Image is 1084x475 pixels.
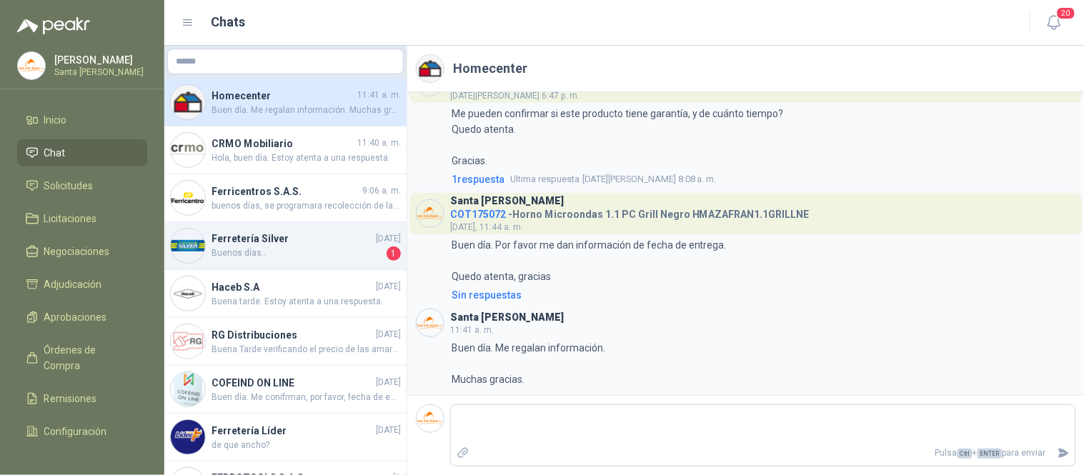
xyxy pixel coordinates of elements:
span: 11:41 a. m. [357,89,401,102]
img: Logo peakr [17,17,90,34]
span: Órdenes de Compra [44,342,134,374]
p: Buen día. Me regalan información. Muchas gracias. [452,340,607,387]
a: Company LogoHomecenter11:41 a. m.Buen día. Me regalan información. Muchas gracias. [164,79,407,126]
span: buenos días, se programara recolección de la unidad entregada, por favor alistar esta en su caja ... [212,199,401,213]
span: [DATE] [376,424,401,437]
span: 1 [387,246,401,261]
span: Inicio [44,112,67,128]
span: [DATE], 11:44 a. m. [450,222,523,232]
span: Negociaciones [44,244,110,259]
a: Negociaciones [17,238,147,265]
span: Licitaciones [44,211,97,226]
h2: Homecenter [453,59,527,79]
h3: Santa [PERSON_NAME] [450,314,564,321]
img: Company Logo [171,420,205,454]
span: Solicitudes [44,178,94,194]
p: [PERSON_NAME] [54,55,144,65]
button: Enviar [1052,441,1075,466]
span: ENTER [978,449,1003,459]
h4: Homecenter [212,88,354,104]
span: Buena Tarde verificando el precio de las amarras, se ofertaron por unidad y no por paquete el paq... [212,343,401,356]
a: Company LogoRG Distribuciones[DATE]Buena Tarde verificando el precio de las amarras, se ofertaron... [164,318,407,366]
img: Company Logo [171,324,205,359]
img: Company Logo [417,55,444,82]
a: Company LogoFerretería Líder[DATE]de que ancho? [164,414,407,461]
span: [DATE][PERSON_NAME] 8:08 a. m. [510,172,717,186]
span: [DATE] [376,232,401,246]
span: Buen día. Me regalan información. Muchas gracias. [212,104,401,117]
span: Hola, buen día. Estoy atenta a una respuesta [212,151,401,165]
a: Configuración [17,418,147,445]
a: Sin respuestas [449,287,1076,303]
a: Remisiones [17,385,147,412]
h4: Ferricentros S.A.S. [212,184,359,199]
a: Solicitudes [17,172,147,199]
span: [DATE] [376,376,401,389]
h1: Chats [212,12,246,32]
span: Adjudicación [44,276,102,292]
span: Buenos días.. [212,246,384,261]
span: 11:40 a. m. [357,136,401,150]
span: Buena tarde. Estoy atenta a una respuesta. [212,295,401,309]
span: 20 [1056,6,1076,20]
img: Company Logo [171,229,205,263]
span: Buen día. Me conifrman, por favor, fecha de entrega. Gracias [212,391,401,404]
span: Aprobaciones [44,309,107,325]
a: 1respuestaUltima respuesta[DATE][PERSON_NAME] 8:08 a. m. [449,171,1076,187]
span: Configuración [44,424,107,439]
a: Company LogoHaceb S.A[DATE]Buena tarde. Estoy atenta a una respuesta. [164,270,407,318]
h4: Haceb S.A [212,279,373,295]
span: Ctrl [958,449,973,459]
img: Company Logo [171,85,205,119]
a: Adjudicación [17,271,147,298]
h4: Ferretería Líder [212,423,373,439]
span: Remisiones [44,391,97,406]
span: 1 respuesta [452,171,504,187]
div: Sin respuestas [452,287,522,303]
img: Company Logo [18,52,45,79]
span: [DATE] [376,280,401,294]
a: Licitaciones [17,205,147,232]
p: Pulsa + para enviar [475,441,1052,466]
a: Inicio [17,106,147,134]
p: Me pueden confirmar si este producto tiene garantía, y de cuánto tiempo? Quedo atenta. Gracias. [452,106,786,169]
a: Company LogoCRMO Mobiliario11:40 a. m.Hola, buen día. Estoy atenta a una respuesta [164,126,407,174]
h4: CRMO Mobiliario [212,136,354,151]
h3: Santa [PERSON_NAME] [450,197,564,205]
img: Company Logo [171,133,205,167]
img: Company Logo [417,309,444,336]
p: Buen día. Por favor me dan información de fecha de entrega. Quedo atenta, gracias [452,237,729,284]
a: Chat [17,139,147,166]
span: 11:41 a. m. [450,325,494,335]
a: Company LogoFerretería Silver[DATE]Buenos días..1 [164,222,407,270]
p: Santa [PERSON_NAME] [54,68,144,76]
a: Aprobaciones [17,304,147,331]
h4: Ferretería Silver [212,231,373,246]
img: Company Logo [417,200,444,227]
span: COT175072 [450,209,506,220]
span: de que ancho? [212,439,401,452]
a: Órdenes de Compra [17,336,147,379]
img: Company Logo [171,276,205,311]
button: 20 [1042,10,1068,36]
span: Ultima respuesta [510,172,580,186]
a: Company LogoFerricentros S.A.S.9:06 a. m.buenos días, se programara recolección de la unidad entr... [164,174,407,222]
img: Company Logo [417,405,444,432]
span: 9:06 a. m. [362,184,401,198]
span: [DATE] [376,328,401,341]
h4: RG Distribuciones [212,327,373,343]
img: Company Logo [171,181,205,215]
a: Company LogoCOFEIND ON LINE[DATE]Buen día. Me conifrman, por favor, fecha de entrega. Gracias [164,366,407,414]
span: Chat [44,145,66,161]
img: Company Logo [171,372,205,406]
label: Adjuntar archivos [451,441,475,466]
h4: - Horno Microondas 1.1 PC Grill Negro HMAZAFRAN1.1GRILLNE [450,205,810,219]
span: [DATE][PERSON_NAME] 6:47 p. m. [450,91,580,101]
h4: COFEIND ON LINE [212,375,373,391]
